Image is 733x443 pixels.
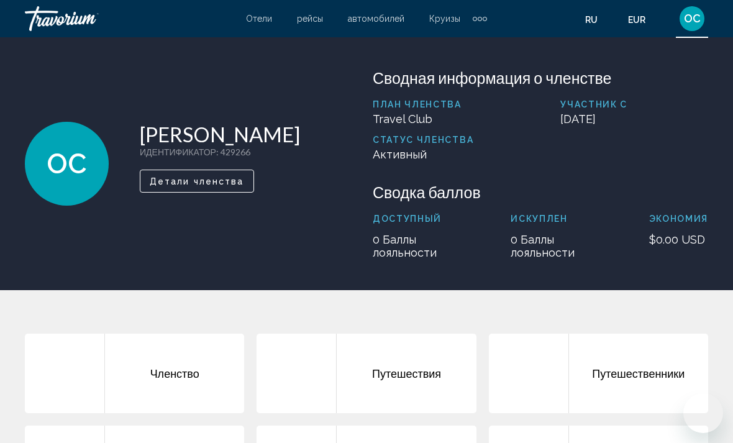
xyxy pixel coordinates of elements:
p: Участник с [560,99,708,109]
div: Путешествия [337,334,476,413]
button: Детали членства [140,170,254,193]
button: User Menu [676,6,708,32]
p: 0 Баллы лояльности [511,233,617,259]
a: Круизы [429,14,460,24]
a: Путешественники [489,334,708,413]
a: Детали членства [140,173,254,186]
span: ИДЕНТИФИКАТОР [140,147,216,157]
p: $0.00 USD [649,233,708,246]
a: рейсы [297,14,323,24]
p: Travel Club [373,112,473,126]
button: Change currency [628,11,657,29]
p: Экономия [649,214,708,224]
button: Change language [585,11,609,29]
div: Путешественники [569,334,708,413]
h3: Сводная информация о членстве [373,68,708,87]
span: OC [47,148,87,180]
p: : 429266 [140,147,300,157]
iframe: Кнопка запуска окна обмена сообщениями [683,393,723,433]
a: Отели [246,14,272,24]
a: Travorium [25,6,234,31]
div: Членство [105,334,244,413]
p: Статус членства [373,135,473,145]
h1: [PERSON_NAME] [140,122,300,147]
h3: Сводка баллов [373,183,708,201]
p: Активный [373,148,473,161]
button: Extra navigation items [473,9,487,29]
a: Членство [25,334,244,413]
span: Детали членства [150,176,244,186]
span: EUR [628,15,645,25]
p: Доступный [373,214,480,224]
span: ru [585,15,598,25]
p: искуплен [511,214,617,224]
a: автомобилей [348,14,404,24]
p: План членства [373,99,473,109]
p: [DATE] [560,112,708,126]
a: Путешествия [257,334,476,413]
p: 0 Баллы лояльности [373,233,480,259]
span: OC [684,12,701,25]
